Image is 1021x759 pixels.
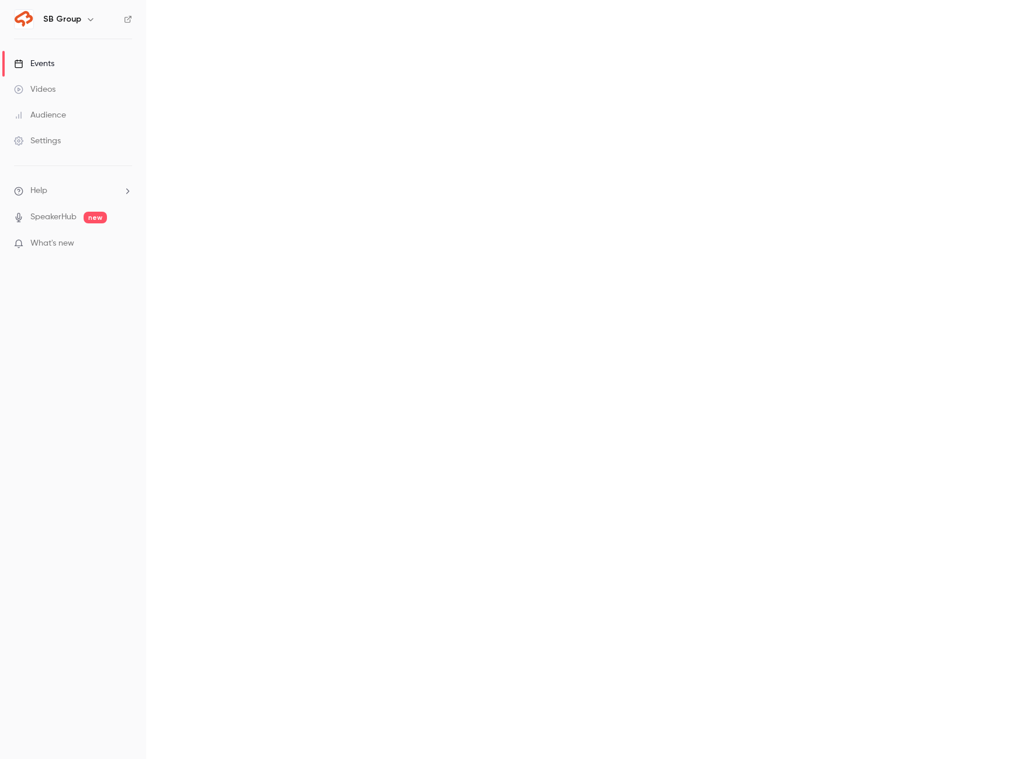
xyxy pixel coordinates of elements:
[30,211,77,223] a: SpeakerHub
[30,185,47,197] span: Help
[14,109,66,121] div: Audience
[15,10,33,29] img: SB Group
[14,84,56,95] div: Videos
[14,58,54,70] div: Events
[43,13,81,25] h6: SB Group
[14,135,61,147] div: Settings
[14,185,132,197] li: help-dropdown-opener
[30,237,74,250] span: What's new
[84,212,107,223] span: new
